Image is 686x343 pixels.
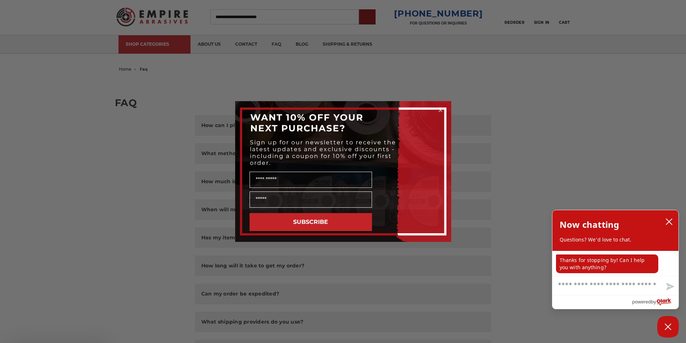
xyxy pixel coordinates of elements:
[651,297,656,306] span: by
[660,279,678,295] button: Send message
[556,254,658,273] p: Thanks for stopping by! Can I help you with anything?
[663,216,675,227] button: close chatbox
[250,191,372,208] input: Email
[250,139,396,166] span: Sign up for our newsletter to receive the latest updates and exclusive discounts - including a co...
[250,112,363,134] span: WANT 10% OFF YOUR NEXT PURCHASE?
[552,251,678,276] div: chat
[250,213,372,231] button: SUBSCRIBE
[657,316,679,338] button: Close Chatbox
[437,107,444,114] button: Close dialog
[560,236,671,243] p: Questions? We'd love to chat.
[552,210,679,309] div: olark chatbox
[632,295,678,309] a: Powered by Olark
[632,297,651,306] span: powered
[560,217,619,232] h2: Now chatting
